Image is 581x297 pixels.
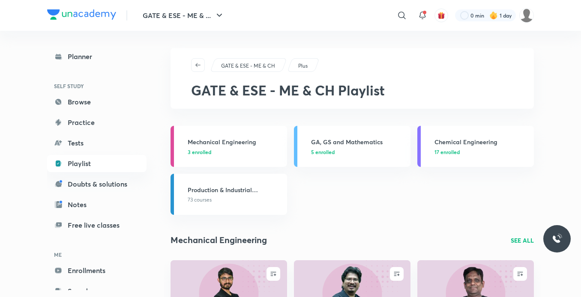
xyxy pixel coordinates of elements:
button: avatar [434,9,448,22]
p: Plus [298,62,308,70]
img: ttu [552,234,562,244]
a: Playlist [47,155,147,172]
h3: Chemical Engineering [434,137,529,146]
img: streak [489,11,498,20]
a: Free live classes [47,217,147,234]
a: Practice [47,114,147,131]
button: GATE & ESE - ME & ... [138,7,230,24]
a: SEE ALL [511,236,534,245]
a: Tests [47,134,147,151]
a: Browse [47,93,147,110]
span: GATE & ESE - ME & CH Playlist [191,81,385,99]
span: 3 enrolled [188,148,211,156]
h2: Mechanical Engineering [171,234,267,247]
a: GA, GS and Mathematics5 enrolled [294,126,410,167]
a: Chemical Engineering17 enrolled [417,126,534,167]
a: Enrollments [47,262,147,279]
a: Production & Industrial Engineering73 courses [171,174,287,215]
img: Mujtaba Ahsan [519,8,534,23]
a: Company Logo [47,9,116,22]
a: Doubts & solutions [47,175,147,193]
h3: Production & Industrial Engineering [188,185,282,194]
span: 5 enrolled [311,148,335,156]
span: 17 enrolled [434,148,460,156]
span: 73 courses [188,196,212,204]
a: Planner [47,48,147,65]
a: GATE & ESE - ME & CH [220,62,277,70]
img: avatar [437,12,445,19]
h3: Mechanical Engineering [188,137,282,146]
a: Notes [47,196,147,213]
h3: GA, GS and Mathematics [311,137,405,146]
p: GATE & ESE - ME & CH [221,62,275,70]
img: Company Logo [47,9,116,20]
h6: SELF STUDY [47,79,147,93]
a: Mechanical Engineering3 enrolled [171,126,287,167]
a: Plus [297,62,309,70]
h6: ME [47,247,147,262]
